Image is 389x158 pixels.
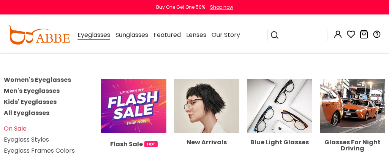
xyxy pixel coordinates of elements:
img: 1724998894317IetNH.gif [144,141,158,147]
a: Eyeglass Styles [4,135,49,144]
span: Eyeglasses [77,30,110,40]
a: Women's Eyeglasses [4,75,71,84]
a: Glasses For Night Driving [320,101,385,152]
a: Men's Eyeglasses [4,86,60,95]
span: Featured [153,30,181,39]
a: Kids' Eyeglasses [4,97,57,106]
span: Lenses [186,30,206,39]
a: Flash Sale [101,101,166,149]
span: Our Story [212,30,240,39]
img: Blue Light Glasses [247,79,312,133]
img: abbeglasses.com [8,26,70,45]
img: New Arrivals [174,79,239,133]
img: Glasses For Night Driving [320,79,385,133]
div: Buy One Get One 50% [156,4,205,11]
div: Shop now [210,4,233,11]
a: Eyeglass Frames Colors [4,146,75,155]
span: Sunglasses [115,30,148,39]
img: Flash Sale [101,79,166,133]
span: Flash Sale [110,139,143,149]
a: Blue Light Glasses [247,101,312,145]
a: Shop now [206,4,233,10]
a: New Arrivals [174,101,239,145]
a: On Sale [4,124,27,133]
div: Glasses For Night Driving [320,139,385,152]
a: All Eyeglasses [4,109,49,117]
div: New Arrivals [174,139,239,145]
div: Blue Light Glasses [247,139,312,145]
